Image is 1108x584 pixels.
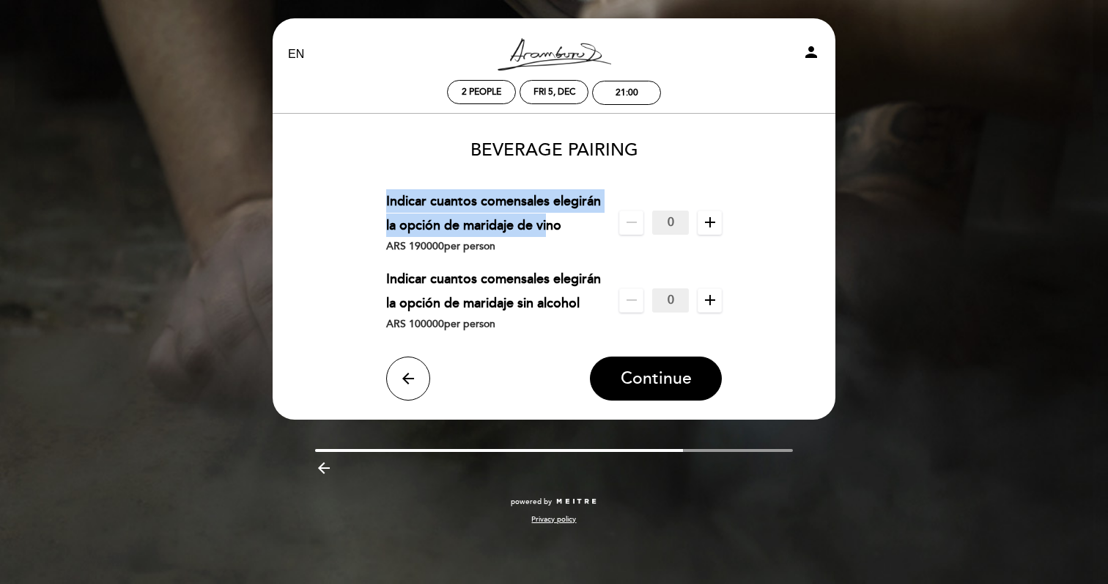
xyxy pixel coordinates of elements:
[511,497,552,507] span: powered by
[802,43,820,61] i: person
[444,240,495,252] span: per person
[590,357,722,401] button: Continue
[470,139,638,161] span: BEVERAGE PAIRING
[701,291,719,309] i: add
[315,459,333,477] i: arrow_backward
[386,357,430,401] button: arrow_back
[623,291,640,309] i: remove
[533,87,575,98] div: Fri 5, Dec
[462,34,646,75] a: Aramburu Resto
[399,370,417,387] i: arrow_back
[511,497,597,507] a: powered by
[531,514,576,525] a: Privacy policy
[386,189,608,237] div: Indicar cuantos comensales elegirán la opción de maridaje de vino
[616,87,638,98] div: 21:00
[386,237,608,255] div: ARS 190000
[386,315,608,333] div: ARS 100000
[555,498,597,505] img: MEITRE
[802,43,820,66] button: person
[444,318,495,330] span: per person
[701,213,719,231] i: add
[621,368,692,389] span: Continue
[386,267,608,315] div: Indicar cuantos comensales elegirán la opción de maridaje sin alcohol
[462,87,501,98] span: 2 people
[623,213,640,231] i: remove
